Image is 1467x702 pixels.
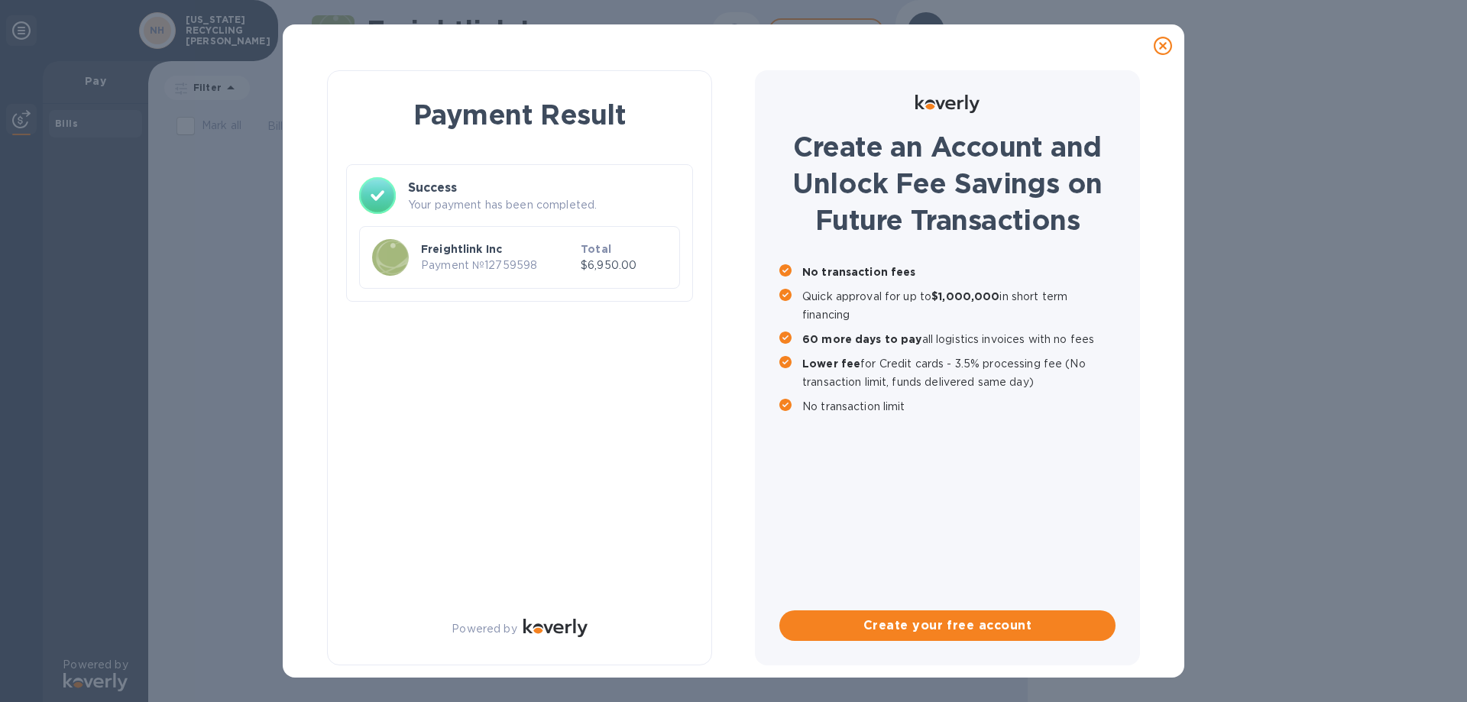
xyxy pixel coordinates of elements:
b: No transaction fees [802,266,916,278]
img: Logo [523,619,588,637]
img: Logo [915,95,980,113]
p: $6,950.00 [581,257,667,273]
span: Create your free account [792,616,1103,635]
b: 60 more days to pay [802,333,922,345]
p: all logistics invoices with no fees [802,330,1116,348]
b: Lower fee [802,357,860,370]
h3: Success [408,179,680,197]
p: for Credit cards - 3.5% processing fee (No transaction limit, funds delivered same day) [802,354,1116,391]
b: Total [581,243,611,255]
p: Payment № 12759598 [421,257,575,273]
p: Quick approval for up to in short term financing [802,287,1116,324]
h1: Payment Result [352,95,687,134]
p: No transaction limit [802,397,1116,416]
p: Your payment has been completed. [408,197,680,213]
b: $1,000,000 [931,290,999,302]
h1: Create an Account and Unlock Fee Savings on Future Transactions [779,128,1116,238]
p: Freightlink Inc [421,241,575,257]
p: Powered by [452,621,517,637]
button: Create your free account [779,610,1116,641]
